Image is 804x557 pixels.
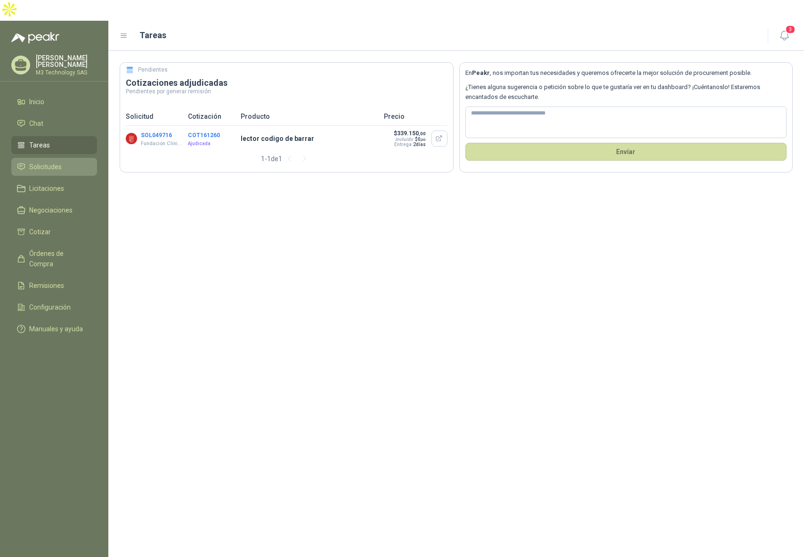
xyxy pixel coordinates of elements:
[11,32,59,43] img: Logo peakr
[241,111,378,122] p: Producto
[141,140,184,147] p: Fundación Clínica Shaio
[11,245,97,273] a: Órdenes de Compra
[393,142,426,147] p: Entrega:
[393,130,426,137] p: $
[29,183,64,194] span: Licitaciones
[465,68,787,78] p: En , nos importan tus necesidades y queremos ofrecerte la mejor solución de procurement posible.
[188,132,220,139] button: COT161260
[418,137,426,142] span: 0
[395,137,413,142] div: Incluido
[472,69,490,76] b: Peakr
[465,82,787,102] p: ¿Tienes alguna sugerencia o petición sobre lo que te gustaría ver en tu dashboard? ¡Cuéntanoslo! ...
[29,205,73,215] span: Negociaciones
[126,89,447,94] p: Pendientes por generar remisión
[36,70,97,75] p: M3 Technology SAS
[11,277,97,295] a: Remisiones
[384,111,447,122] p: Precio
[126,77,447,89] h3: Cotizaciones adjudicadas
[11,158,97,176] a: Solicitudes
[141,132,172,139] button: SOL049716
[261,151,312,166] div: 1 - 1 de 1
[11,223,97,241] a: Cotizar
[11,180,97,197] a: Licitaciones
[776,27,793,44] button: 3
[138,66,168,74] h5: Pendientes
[11,201,97,219] a: Negociaciones
[29,324,83,334] span: Manuales y ayuda
[419,131,426,136] span: ,00
[126,133,137,144] img: Company Logo
[29,97,44,107] span: Inicio
[11,115,97,132] a: Chat
[415,137,426,142] span: $
[36,55,97,68] p: [PERSON_NAME] [PERSON_NAME]
[29,162,62,172] span: Solicitudes
[139,29,166,42] h1: Tareas
[126,111,182,122] p: Solicitud
[29,302,71,312] span: Configuración
[29,227,51,237] span: Cotizar
[11,320,97,338] a: Manuales y ayuda
[29,248,88,269] span: Órdenes de Compra
[11,298,97,316] a: Configuración
[11,136,97,154] a: Tareas
[29,140,50,150] span: Tareas
[421,138,426,142] span: ,00
[188,111,235,122] p: Cotización
[397,130,426,137] span: 339.150
[785,25,796,34] span: 3
[413,142,426,147] span: 2 días
[29,118,43,129] span: Chat
[29,280,64,291] span: Remisiones
[11,93,97,111] a: Inicio
[465,143,787,161] button: Envíar
[188,140,235,147] p: Ajudicada
[241,133,378,144] p: lector codigo de barrar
